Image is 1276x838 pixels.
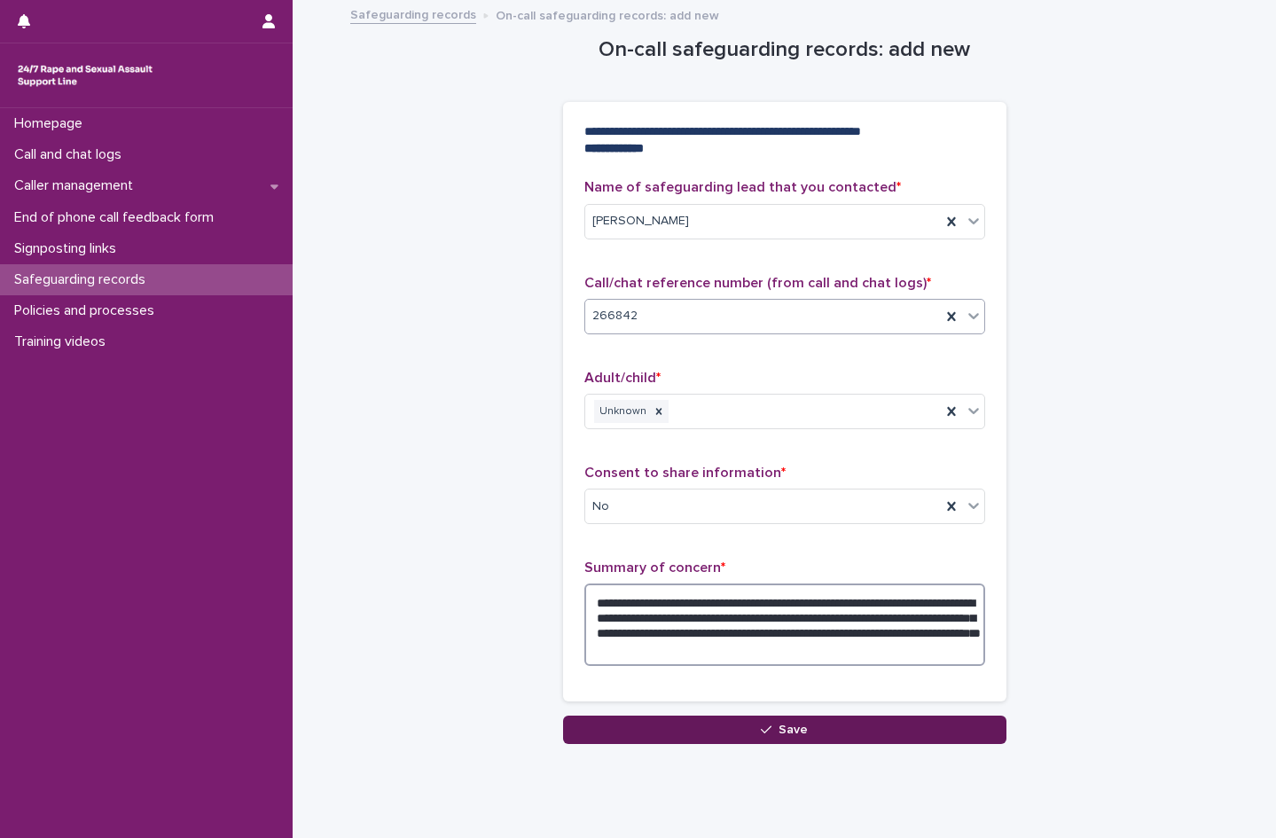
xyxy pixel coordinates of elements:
div: 266842 [585,302,941,331]
span: Name of safeguarding lead that you contacted [584,180,901,194]
span: Consent to share information [584,466,786,480]
span: [PERSON_NAME] [592,212,689,231]
p: Safeguarding records [7,271,160,288]
span: Adult/child [584,371,661,385]
p: Policies and processes [7,302,168,319]
span: Summary of concern [584,560,725,575]
p: Caller management [7,177,147,194]
p: End of phone call feedback form [7,209,228,226]
p: On-call safeguarding records: add new [496,4,719,24]
h1: On-call safeguarding records: add new [563,37,1006,63]
p: Signposting links [7,240,130,257]
div: Unknown [594,400,649,424]
img: rhQMoQhaT3yELyF149Cw [14,58,156,93]
span: No [592,497,609,516]
a: Safeguarding records [350,4,476,24]
p: Homepage [7,115,97,132]
p: Call and chat logs [7,146,136,163]
span: Call/chat reference number (from call and chat logs) [584,276,931,290]
span: Save [779,724,808,736]
button: Save [563,716,1006,744]
p: Training videos [7,333,120,350]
